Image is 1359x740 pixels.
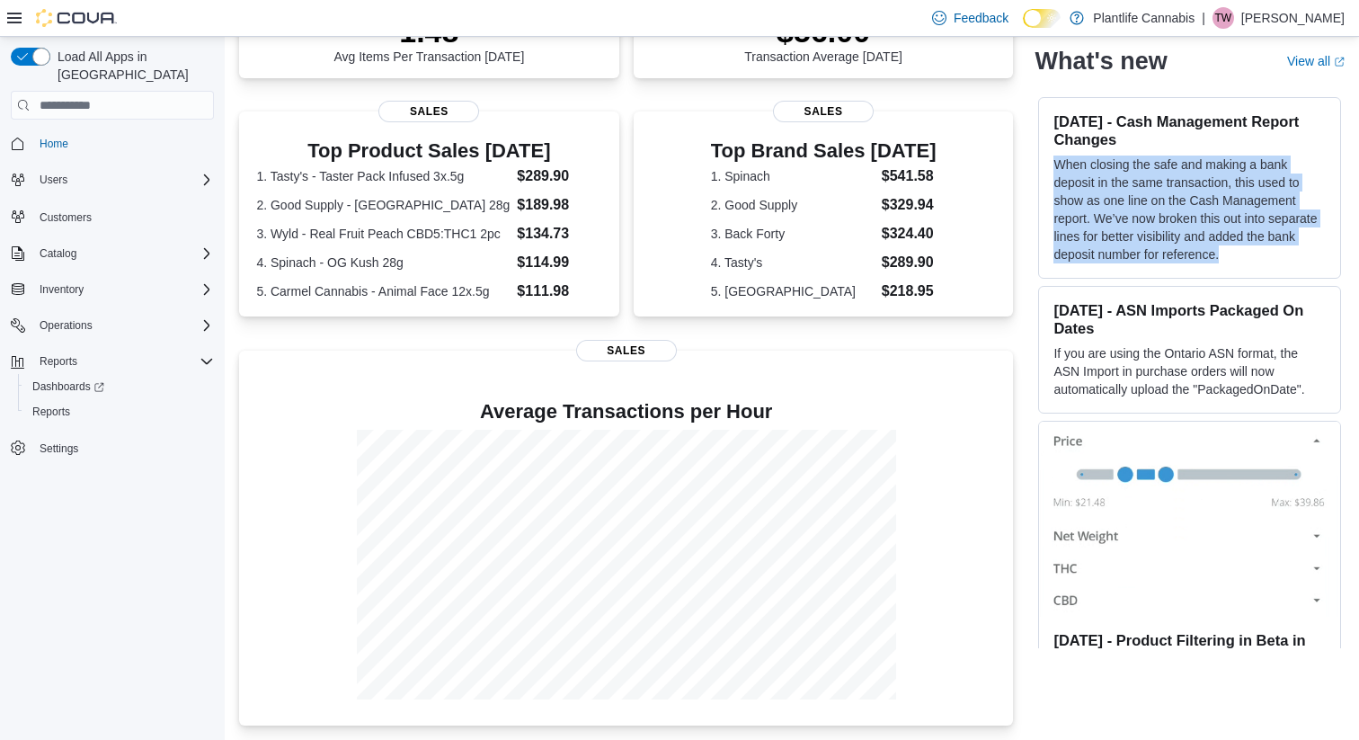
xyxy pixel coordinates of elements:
button: Operations [32,315,100,336]
dd: $289.90 [517,165,601,187]
span: Settings [32,437,214,459]
p: Plantlife Cannabis [1093,7,1195,29]
button: Users [4,167,221,192]
button: Catalog [32,243,84,264]
a: Settings [32,438,85,459]
button: Customers [4,203,221,229]
dd: $289.90 [882,252,937,273]
dt: 4. Tasty's [711,254,875,272]
nav: Complex example [11,123,214,508]
span: TW [1215,7,1232,29]
dd: $324.40 [882,223,937,245]
dt: 1. Tasty's - Taster Pack Infused 3x.5g [256,167,510,185]
span: Operations [40,318,93,333]
dd: $114.99 [517,252,601,273]
h2: What's new [1035,47,1167,76]
button: Settings [4,435,221,461]
dd: $189.98 [517,194,601,216]
span: Dashboards [32,379,104,394]
dd: $329.94 [882,194,937,216]
div: Transaction Average [DATE] [744,13,902,64]
span: Customers [32,205,214,227]
span: Catalog [40,246,76,261]
span: Sales [576,340,677,361]
h3: [DATE] - Product Filtering in Beta in v1.32 [1053,631,1326,667]
span: Home [32,132,214,155]
dt: 2. Good Supply - [GEOGRAPHIC_DATA] 28g [256,196,510,214]
dt: 2. Good Supply [711,196,875,214]
span: Operations [32,315,214,336]
span: Inventory [32,279,214,300]
a: Reports [25,401,77,423]
h3: [DATE] - ASN Imports Packaged On Dates [1053,301,1326,337]
button: Catalog [4,241,221,266]
span: Users [32,169,214,191]
button: Reports [4,349,221,374]
button: Reports [32,351,84,372]
span: Load All Apps in [GEOGRAPHIC_DATA] [50,48,214,84]
svg: External link [1334,57,1345,67]
img: Cova [36,9,117,27]
dd: $134.73 [517,223,601,245]
p: [PERSON_NAME] [1241,7,1345,29]
a: Home [32,133,75,155]
button: Users [32,169,75,191]
span: Feedback [954,9,1008,27]
span: Customers [40,210,92,225]
h3: Top Product Sales [DATE] [256,140,601,162]
h3: Top Brand Sales [DATE] [711,140,937,162]
dt: 5. Carmel Cannabis - Animal Face 12x.5g [256,282,510,300]
dt: 3. Wyld - Real Fruit Peach CBD5:THC1 2pc [256,225,510,243]
span: Reports [40,354,77,369]
button: Reports [18,399,221,424]
dt: 1. Spinach [711,167,875,185]
a: Dashboards [25,376,111,397]
button: Inventory [4,277,221,302]
span: Sales [773,101,874,122]
span: Home [40,137,68,151]
p: | [1202,7,1205,29]
span: Reports [32,351,214,372]
dd: $111.98 [517,281,601,302]
p: When closing the safe and making a bank deposit in the same transaction, this used to show as one... [1053,156,1326,263]
a: View allExternal link [1287,54,1345,68]
span: Catalog [32,243,214,264]
button: Operations [4,313,221,338]
a: Customers [32,207,99,228]
button: Home [4,130,221,156]
dt: 5. [GEOGRAPHIC_DATA] [711,282,875,300]
span: Inventory [40,282,84,297]
span: Dashboards [25,376,214,397]
span: Users [40,173,67,187]
dd: $218.95 [882,281,937,302]
span: Dark Mode [1023,28,1024,29]
div: Traiten Wright [1212,7,1234,29]
a: Dashboards [18,374,221,399]
h3: [DATE] - Cash Management Report Changes [1053,112,1326,148]
span: Sales [378,101,479,122]
p: If you are using the Ontario ASN format, the ASN Import in purchase orders will now automatically... [1053,344,1326,398]
span: Reports [32,405,70,419]
button: Inventory [32,279,91,300]
dd: $541.58 [882,165,937,187]
div: Avg Items Per Transaction [DATE] [333,13,524,64]
input: Dark Mode [1023,9,1061,28]
dt: 3. Back Forty [711,225,875,243]
dt: 4. Spinach - OG Kush 28g [256,254,510,272]
span: Reports [25,401,214,423]
span: Settings [40,441,78,456]
h4: Average Transactions per Hour [253,401,999,423]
